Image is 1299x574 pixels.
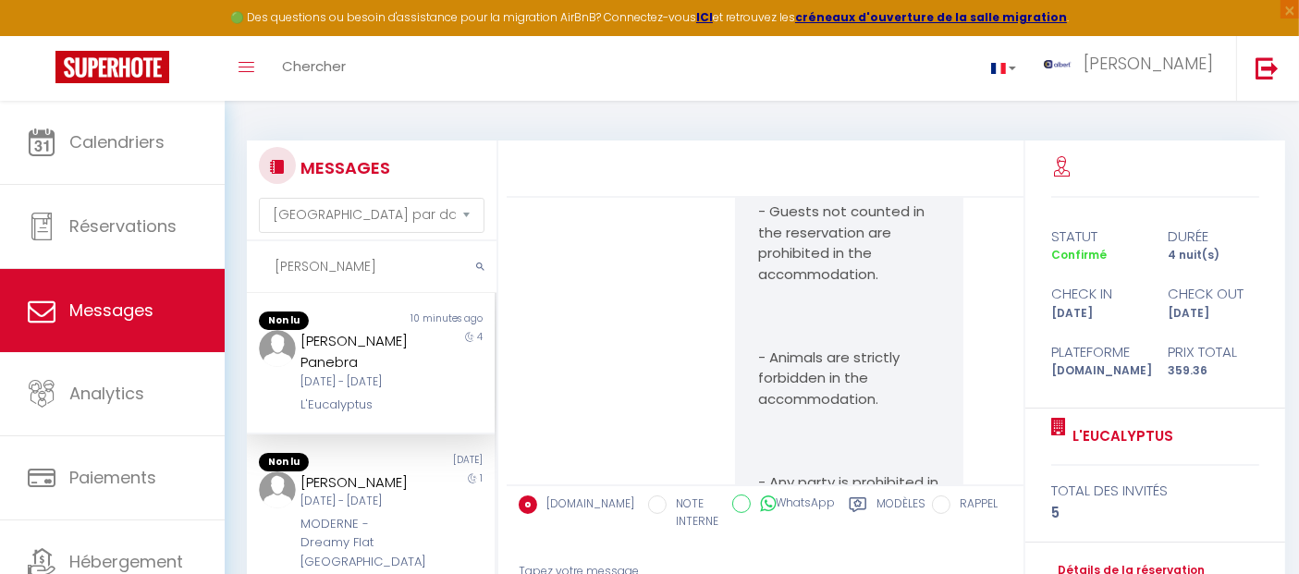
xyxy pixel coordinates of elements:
span: 4 [477,330,483,344]
label: [DOMAIN_NAME] [537,495,634,516]
div: [DATE] - [DATE] [300,493,421,510]
img: Super Booking [55,51,169,83]
input: Rechercher un mot clé [247,241,496,293]
button: Ouvrir le widget de chat LiveChat [15,7,70,63]
span: [PERSON_NAME] [1084,52,1213,75]
a: L'Eucalyptus [1066,425,1173,447]
span: Analytics [69,382,144,405]
div: [DATE] [371,453,495,471]
span: - Any party is prohibited in the accommodation. [758,472,942,513]
img: logout [1256,56,1279,79]
a: Chercher [268,36,360,101]
a: ... [PERSON_NAME] [1030,36,1236,101]
img: ... [259,471,296,508]
span: - Guests not counted in the reservation are prohibited in the accommodation. [758,202,928,284]
label: WhatsApp [751,495,835,515]
div: L'Eucalyptus [300,396,421,414]
a: ICI [696,9,713,25]
span: Confirmé [1051,247,1107,263]
span: Messages [69,299,153,322]
div: Plateforme [1039,341,1155,363]
div: 5 [1051,502,1259,524]
div: Prix total [1156,341,1271,363]
a: créneaux d'ouverture de la salle migration [795,9,1067,25]
h3: MESSAGES [296,147,390,189]
div: 4 nuit(s) [1156,247,1271,264]
label: Modèles [876,495,925,533]
div: 10 minutes ago [371,311,495,330]
label: RAPPEL [950,495,998,516]
div: [PERSON_NAME] [300,471,421,494]
span: Non lu [259,453,309,471]
div: [DATE] - [DATE] [300,373,421,391]
span: Non lu [259,311,309,330]
div: [DATE] [1156,305,1271,323]
div: [DOMAIN_NAME] [1039,362,1155,380]
span: Calendriers [69,130,165,153]
span: - Animals are strictly forbidden in the accommodation. [758,348,903,409]
span: 1 [480,471,483,485]
div: [PERSON_NAME] Panebra [300,330,421,373]
div: statut [1039,226,1155,248]
span: Chercher [282,56,346,76]
div: total des invités [1051,480,1259,502]
label: NOTE INTERNE [667,495,718,531]
div: MODERNE - Dreamy Flat [GEOGRAPHIC_DATA] [300,515,421,571]
div: durée [1156,226,1271,248]
div: check in [1039,283,1155,305]
img: ... [1044,60,1072,68]
span: Réservations [69,214,177,238]
div: check out [1156,283,1271,305]
span: Hébergement [69,550,183,573]
img: ... [259,330,296,367]
div: 359.36 [1156,362,1271,380]
span: Paiements [69,466,156,489]
div: [DATE] [1039,305,1155,323]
